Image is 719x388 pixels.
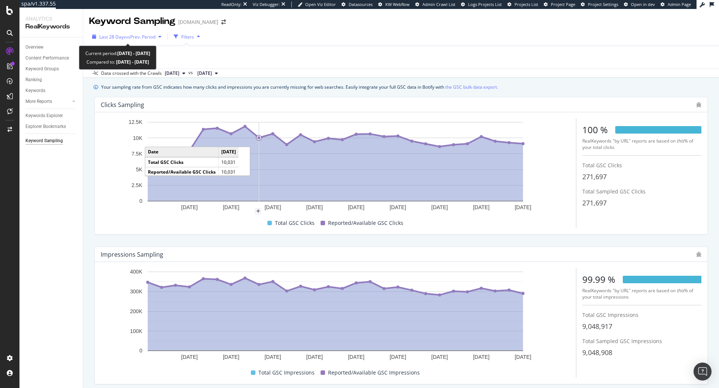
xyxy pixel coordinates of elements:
[298,1,336,7] a: Open Viz Editor
[677,287,684,294] i: this
[133,135,143,141] text: 10K
[101,70,162,77] div: Data crossed with the Crawls
[275,219,315,227] span: Total GSC Clicks
[582,138,701,150] div: RealKeywords "by URL" reports are based on % of your total clicks
[25,54,78,62] a: Content Performance
[101,268,570,367] svg: A chart.
[181,354,198,360] text: [DATE]
[25,137,78,145] a: Keyword Sampling
[582,348,612,357] span: 9,048,908
[126,34,155,40] span: vs Prev. Period
[378,1,410,7] a: KW Webflow
[25,76,78,84] a: Ranking
[582,172,607,181] span: 271,697
[348,204,364,210] text: [DATE]
[389,204,406,210] text: [DATE]
[139,348,142,354] text: 0
[87,58,149,66] div: Compared to:
[99,34,126,40] span: Last 28 Days
[25,112,63,120] div: Keywords Explorer
[25,22,77,31] div: RealKeywords
[131,151,142,157] text: 7.5K
[348,354,364,360] text: [DATE]
[507,1,538,7] a: Projects List
[25,65,59,73] div: Keyword Groups
[588,1,618,7] span: Project Settings
[94,83,709,91] div: info banner
[25,123,66,131] div: Explorer Bookmarks
[194,69,221,78] button: [DATE]
[101,251,163,258] div: Impressions Sampling
[551,1,575,7] span: Project Page
[305,1,336,7] span: Open Viz Editor
[25,43,78,51] a: Overview
[162,69,188,78] button: [DATE]
[258,368,315,377] span: Total GSC Impressions
[668,1,691,7] span: Admin Page
[115,59,149,65] b: [DATE] - [DATE]
[582,188,646,195] span: Total Sampled GSC Clicks
[131,182,142,188] text: 2.5K
[389,354,406,360] text: [DATE]
[130,308,142,314] text: 200K
[431,204,448,210] text: [DATE]
[130,288,142,294] text: 300K
[197,70,212,77] span: 2025 Aug. 31st
[306,204,323,210] text: [DATE]
[349,1,373,7] span: Datasources
[431,354,448,360] text: [DATE]
[171,31,203,43] button: Filters
[582,198,607,207] span: 271,697
[631,1,655,7] span: Open in dev
[515,354,531,360] text: [DATE]
[582,311,638,318] span: Total GSC Impressions
[342,1,373,7] a: Datasources
[581,1,618,7] a: Project Settings
[515,204,531,210] text: [DATE]
[136,166,143,172] text: 5K
[255,208,261,214] div: plus
[221,19,226,25] div: arrow-right-arrow-left
[582,273,615,286] div: 99.99 %
[264,354,281,360] text: [DATE]
[696,102,701,107] div: bug
[696,252,701,257] div: bug
[117,50,150,56] b: [DATE] - [DATE]
[223,204,239,210] text: [DATE]
[468,1,502,7] span: Logs Projects List
[515,1,538,7] span: Projects List
[181,204,198,210] text: [DATE]
[89,31,164,43] button: Last 28 DaysvsPrev. Period
[661,1,691,7] a: Admin Page
[582,123,608,136] div: 100 %
[25,15,77,22] div: Analytics
[130,269,142,275] text: 400K
[165,70,179,77] span: 2025 Sep. 28th
[101,83,498,91] div: Your sampling rate from GSC indicates how many clicks and impressions you are currently missing f...
[89,15,175,28] div: Keyword Sampling
[85,49,150,58] div: Current period:
[694,363,712,381] div: Open Intercom Messenger
[415,1,455,7] a: Admin Crawl List
[473,354,489,360] text: [DATE]
[253,1,280,7] div: Viz Debugger:
[582,162,622,169] span: Total GSC Clicks
[328,368,420,377] span: Reported/Available GSC Impressions
[25,98,70,106] a: More Reports
[25,98,52,106] div: More Reports
[25,137,63,145] div: Keyword Sampling
[101,118,570,217] svg: A chart.
[582,322,612,331] span: 9,048,917
[25,112,78,120] a: Keywords Explorer
[25,65,78,73] a: Keyword Groups
[139,198,142,204] text: 0
[422,1,455,7] span: Admin Crawl List
[25,123,78,131] a: Explorer Bookmarks
[188,69,194,76] span: vs
[25,43,43,51] div: Overview
[473,204,489,210] text: [DATE]
[328,219,403,227] span: Reported/Available GSC Clicks
[25,87,78,95] a: Keywords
